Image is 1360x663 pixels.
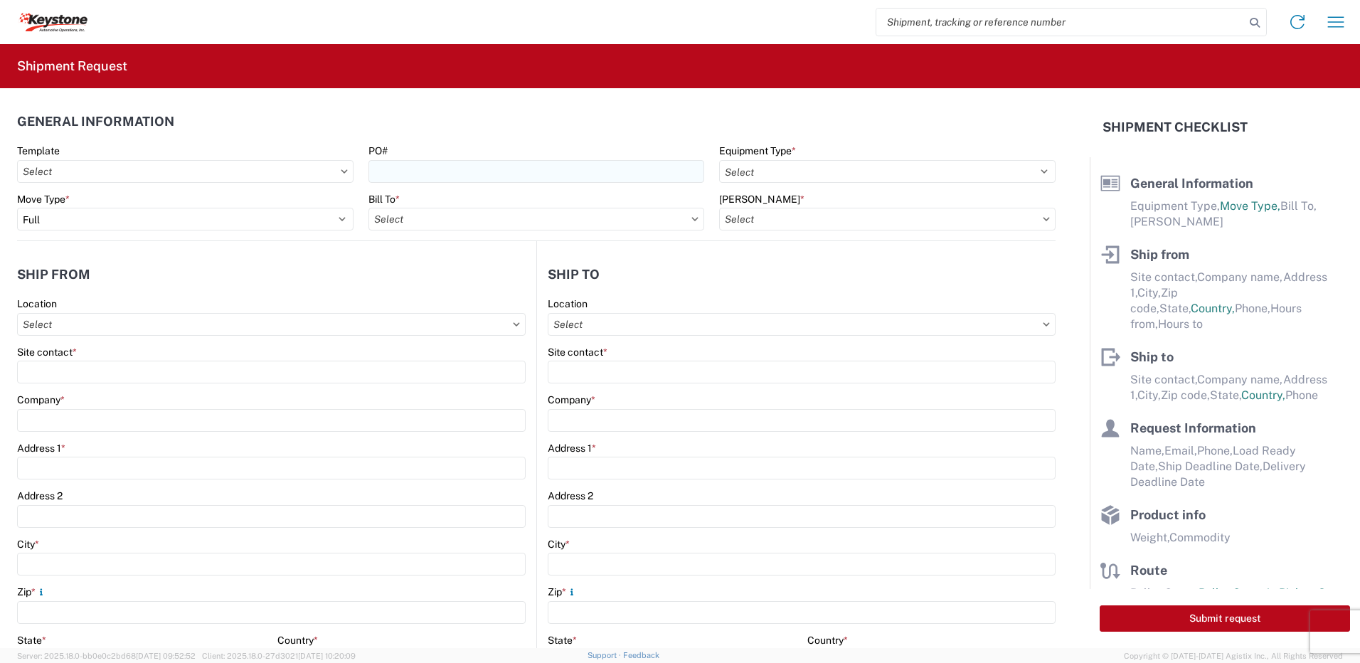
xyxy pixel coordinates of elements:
[17,634,46,647] label: State
[1130,586,1349,615] span: Pallet Count in Pickup Stops equals Pallet Count in delivery stops
[1100,605,1350,632] button: Submit request
[1130,349,1174,364] span: Ship to
[1130,586,1199,600] span: Pallet Count,
[548,267,600,282] h2: Ship to
[17,393,65,406] label: Company
[1158,317,1203,331] span: Hours to
[368,208,705,230] input: Select
[1169,531,1231,544] span: Commodity
[17,160,354,183] input: Select
[17,585,47,598] label: Zip
[588,651,623,659] a: Support
[1241,388,1285,402] span: Country,
[1159,302,1191,315] span: State,
[277,634,318,647] label: Country
[202,652,356,660] span: Client: 2025.18.0-27d3021
[368,193,400,206] label: Bill To
[807,634,848,647] label: Country
[1130,373,1197,386] span: Site contact,
[1137,388,1161,402] span: City,
[1130,176,1253,191] span: General Information
[1130,563,1167,578] span: Route
[719,144,796,157] label: Equipment Type
[548,489,593,502] label: Address 2
[17,489,63,502] label: Address 2
[17,144,60,157] label: Template
[1161,388,1210,402] span: Zip code,
[548,313,1056,336] input: Select
[548,393,595,406] label: Company
[1197,444,1233,457] span: Phone,
[1158,460,1263,473] span: Ship Deadline Date,
[1197,270,1283,284] span: Company name,
[1235,302,1270,315] span: Phone,
[548,297,588,310] label: Location
[17,538,39,551] label: City
[1280,199,1317,213] span: Bill To,
[1103,119,1248,136] h2: Shipment Checklist
[1124,649,1343,662] span: Copyright © [DATE]-[DATE] Agistix Inc., All Rights Reserved
[719,208,1056,230] input: Select
[548,442,596,455] label: Address 1
[1130,420,1256,435] span: Request Information
[1164,444,1197,457] span: Email,
[1197,373,1283,386] span: Company name,
[548,538,570,551] label: City
[1137,286,1161,299] span: City,
[1130,199,1220,213] span: Equipment Type,
[1130,531,1169,544] span: Weight,
[1130,507,1206,522] span: Product info
[17,267,90,282] h2: Ship from
[1130,270,1197,284] span: Site contact,
[719,193,804,206] label: [PERSON_NAME]
[1130,444,1164,457] span: Name,
[1285,388,1318,402] span: Phone
[1130,215,1223,228] span: [PERSON_NAME]
[1210,388,1241,402] span: State,
[136,652,196,660] span: [DATE] 09:52:52
[623,651,659,659] a: Feedback
[548,585,578,598] label: Zip
[548,634,577,647] label: State
[1220,199,1280,213] span: Move Type,
[17,346,77,359] label: Site contact
[17,193,70,206] label: Move Type
[1130,247,1189,262] span: Ship from
[876,9,1245,36] input: Shipment, tracking or reference number
[17,297,57,310] label: Location
[17,313,526,336] input: Select
[548,346,607,359] label: Site contact
[17,115,174,129] h2: General Information
[17,442,65,455] label: Address 1
[17,58,127,75] h2: Shipment Request
[368,144,388,157] label: PO#
[298,652,356,660] span: [DATE] 10:20:09
[1191,302,1235,315] span: Country,
[17,652,196,660] span: Server: 2025.18.0-bb0e0c2bd68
